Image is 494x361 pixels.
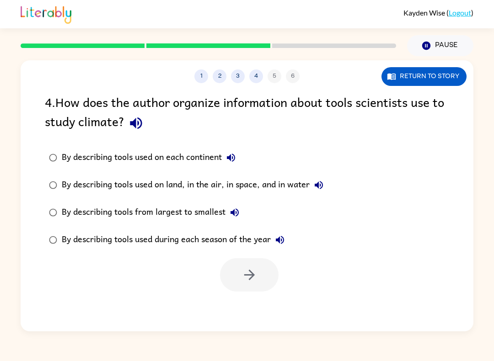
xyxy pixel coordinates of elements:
div: By describing tools used on land, in the air, in space, and in water [62,176,328,194]
div: By describing tools from largest to smallest [62,203,244,222]
button: 4 [249,69,263,83]
button: By describing tools from largest to smallest [226,203,244,222]
a: Logout [449,8,471,17]
button: Pause [407,35,473,56]
img: Literably [21,4,71,24]
button: 2 [213,69,226,83]
button: Return to story [381,67,467,86]
button: By describing tools used on land, in the air, in space, and in water [310,176,328,194]
div: ( ) [403,8,473,17]
span: Kayden Wise [403,8,446,17]
div: By describing tools used on each continent [62,149,240,167]
button: By describing tools used on each continent [222,149,240,167]
button: By describing tools used during each season of the year [271,231,289,249]
button: 1 [194,69,208,83]
div: By describing tools used during each season of the year [62,231,289,249]
div: 4 . How does the author organize information about tools scientists use to study climate? [45,92,449,135]
button: 3 [231,69,245,83]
